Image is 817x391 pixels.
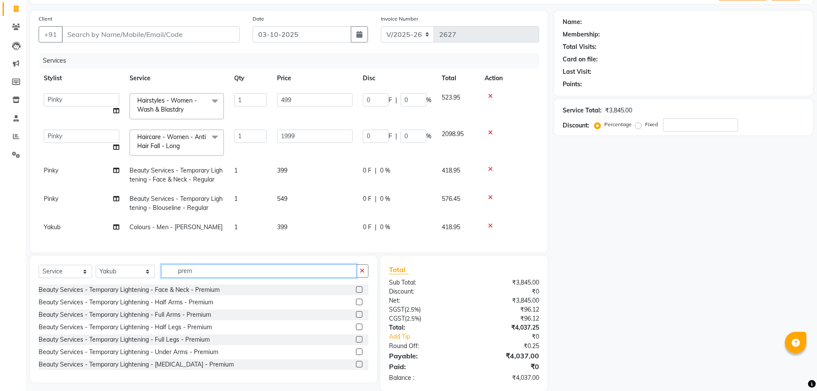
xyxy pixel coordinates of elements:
[137,97,197,113] span: Hairstyles - Women - Wash & Blastdry
[383,323,464,332] div: Total:
[464,342,546,351] div: ₹0.25
[277,195,287,203] span: 549
[39,53,546,69] div: Services
[464,361,546,372] div: ₹0
[234,223,238,231] span: 1
[184,106,187,113] a: x
[253,15,264,23] label: Date
[39,360,234,369] div: Beauty Services - Temporary Lightening - [MEDICAL_DATA] - Premium
[563,121,589,130] div: Discount:
[383,342,464,351] div: Round Off:
[363,166,371,175] span: 0 F
[389,265,409,274] span: Total
[380,194,390,203] span: 0 %
[39,348,218,357] div: Beauty Services - Temporary Lightening - Under Arms - Premium
[39,310,211,319] div: Beauty Services - Temporary Lightening - Full Arms - Premium
[442,195,460,203] span: 576.45
[563,106,602,115] div: Service Total:
[464,314,546,323] div: ₹96.12
[442,94,460,101] span: 523.95
[383,332,477,341] a: Add Tip
[479,69,539,88] th: Action
[464,373,546,382] div: ₹4,037.00
[137,133,206,150] span: Haircare - Women - Anti Hair Fall - Long
[44,223,60,231] span: Yakub
[39,15,52,23] label: Client
[604,121,632,128] label: Percentage
[39,323,212,332] div: Beauty Services - Temporary Lightening - Half Legs - Premium
[464,305,546,314] div: ₹96.12
[234,195,238,203] span: 1
[383,351,464,361] div: Payable:
[161,264,356,278] input: Search or Scan
[383,287,464,296] div: Discount:
[375,194,377,203] span: |
[358,69,437,88] th: Disc
[442,167,460,174] span: 418.95
[395,132,397,141] span: |
[389,315,405,322] span: CGST
[375,166,377,175] span: |
[39,335,210,344] div: Beauty Services - Temporary Lightening - Full Legs - Premium
[234,167,238,174] span: 1
[363,223,371,232] span: 0 F
[130,223,223,231] span: Colours - Men - [PERSON_NAME]
[380,166,390,175] span: 0 %
[464,278,546,287] div: ₹3,845.00
[277,223,287,231] span: 399
[407,315,419,322] span: 2.5%
[383,314,464,323] div: ( )
[380,223,390,232] span: 0 %
[563,18,582,27] div: Name:
[563,55,598,64] div: Card on file:
[39,69,124,88] th: Stylist
[426,132,431,141] span: %
[563,42,597,52] div: Total Visits:
[375,223,377,232] span: |
[383,278,464,287] div: Sub Total:
[277,167,287,174] span: 399
[383,373,464,382] div: Balance :
[383,296,464,305] div: Net:
[464,287,546,296] div: ₹0
[39,298,213,307] div: Beauty Services - Temporary Lightening - Half Arms - Premium
[563,80,582,89] div: Points:
[130,195,223,212] span: Beauty Services - Temporary Lightening - Blouseline - Regular
[442,130,464,138] span: 2098.95
[124,69,229,88] th: Service
[39,26,63,42] button: +91
[389,96,392,105] span: F
[229,69,272,88] th: Qty
[437,69,479,88] th: Total
[563,30,600,39] div: Membership:
[383,305,464,314] div: ( )
[383,361,464,372] div: Paid:
[363,194,371,203] span: 0 F
[130,167,223,183] span: Beauty Services - Temporary Lightening - Face & Neck - Regular
[478,332,546,341] div: ₹0
[44,195,58,203] span: Pinky
[406,306,419,313] span: 2.5%
[389,306,404,313] span: SGST
[389,132,392,141] span: F
[395,96,397,105] span: |
[605,106,632,115] div: ₹3,845.00
[272,69,358,88] th: Price
[426,96,431,105] span: %
[464,296,546,305] div: ₹3,845.00
[62,26,240,42] input: Search by Name/Mobile/Email/Code
[180,142,184,150] a: x
[464,351,546,361] div: ₹4,037.00
[442,223,460,231] span: 418.95
[464,323,546,332] div: ₹4,037.25
[563,67,591,76] div: Last Visit:
[44,167,58,174] span: Pinky
[645,121,658,128] label: Fixed
[381,15,418,23] label: Invoice Number
[39,285,220,294] div: Beauty Services - Temporary Lightening - Face & Neck - Premium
